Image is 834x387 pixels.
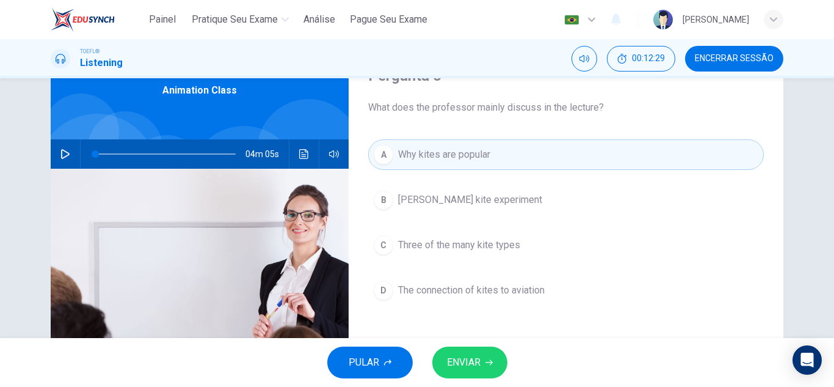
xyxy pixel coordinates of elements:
[607,46,675,72] div: Esconder
[294,139,314,169] button: Clique para ver a transcrição do áudio
[149,12,176,27] span: Painel
[303,12,335,27] span: Análise
[299,9,340,31] button: Análise
[192,12,278,27] span: Pratique seu exame
[368,275,764,306] button: DThe connection of kites to aviation
[51,7,143,32] a: EduSynch logo
[571,46,597,72] div: Silenciar
[143,9,182,31] button: Painel
[564,15,579,24] img: pt
[398,147,490,162] span: Why kites are popular
[374,235,393,255] div: C
[368,230,764,260] button: CThree of the many kite types
[349,354,379,371] span: PULAR
[398,283,545,298] span: The connection of kites to aviation
[374,281,393,300] div: D
[162,83,237,98] span: Animation Class
[685,46,783,72] button: Encerrar Sessão
[447,354,480,371] span: ENVIAR
[80,56,123,70] h1: Listening
[792,345,822,375] div: Open Intercom Messenger
[607,46,675,72] button: 00:12:29
[51,7,115,32] img: EduSynch logo
[683,12,749,27] div: [PERSON_NAME]
[632,54,665,64] span: 00:12:29
[653,10,673,29] img: Profile picture
[432,347,507,378] button: ENVIAR
[350,12,427,27] span: Pague Seu Exame
[245,139,289,169] span: 04m 05s
[374,145,393,164] div: A
[80,47,100,56] span: TOEFL®
[374,190,393,210] div: B
[368,100,764,115] span: What does the professor mainly discuss in the lecture?
[368,185,764,215] button: B[PERSON_NAME] kite experiment
[345,9,432,31] button: Pague Seu Exame
[398,193,542,207] span: [PERSON_NAME] kite experiment
[327,347,413,378] button: PULAR
[187,9,294,31] button: Pratique seu exame
[368,139,764,170] button: AWhy kites are popular
[695,54,774,64] span: Encerrar Sessão
[398,238,520,252] span: Three of the many kite types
